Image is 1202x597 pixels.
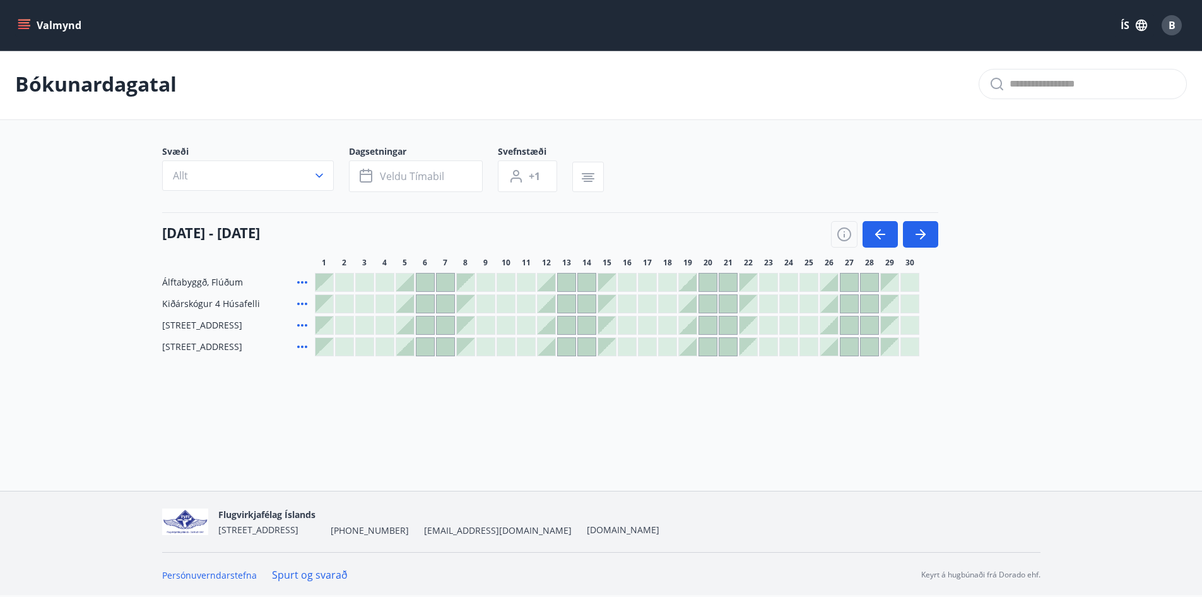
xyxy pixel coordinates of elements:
[173,169,188,183] span: Allt
[587,524,659,536] a: [DOMAIN_NAME]
[663,258,672,268] span: 18
[15,70,177,98] p: Bókunardagatal
[162,319,242,332] span: [STREET_ADDRESS]
[603,258,611,268] span: 15
[443,258,447,268] span: 7
[423,258,427,268] span: 6
[744,258,753,268] span: 22
[380,169,444,183] span: Veldu tímabil
[1169,18,1175,32] span: B
[162,569,257,581] a: Persónuverndarstefna
[623,258,632,268] span: 16
[218,524,298,536] span: [STREET_ADDRESS]
[162,298,260,310] span: Kiðárskógur 4 Húsafelli
[905,258,914,268] span: 30
[162,341,242,353] span: [STREET_ADDRESS]
[498,145,572,160] span: Svefnstæði
[804,258,813,268] span: 25
[522,258,531,268] span: 11
[1157,10,1187,40] button: B
[921,569,1040,581] p: Keyrt á hugbúnaði frá Dorado ehf.
[1114,14,1154,37] button: ÍS
[162,223,260,242] h4: [DATE] - [DATE]
[162,276,243,289] span: Álftabyggð, Flúðum
[15,14,86,37] button: menu
[643,258,652,268] span: 17
[342,258,346,268] span: 2
[272,568,348,582] a: Spurt og svarað
[349,160,483,192] button: Veldu tímabil
[362,258,367,268] span: 3
[764,258,773,268] span: 23
[529,169,540,183] span: +1
[683,258,692,268] span: 19
[845,258,854,268] span: 27
[162,509,209,536] img: jfCJGIgpp2qFOvTFfsN21Zau9QV3gluJVgNw7rvD.png
[825,258,834,268] span: 26
[218,509,315,521] span: Flugvirkjafélag Íslands
[483,258,488,268] span: 9
[463,258,468,268] span: 8
[162,160,334,191] button: Allt
[349,145,498,160] span: Dagsetningar
[502,258,510,268] span: 10
[562,258,571,268] span: 13
[382,258,387,268] span: 4
[885,258,894,268] span: 29
[582,258,591,268] span: 14
[865,258,874,268] span: 28
[331,524,409,537] span: [PHONE_NUMBER]
[542,258,551,268] span: 12
[322,258,326,268] span: 1
[162,145,349,160] span: Svæði
[498,160,557,192] button: +1
[424,524,572,537] span: [EMAIL_ADDRESS][DOMAIN_NAME]
[704,258,712,268] span: 20
[403,258,407,268] span: 5
[724,258,733,268] span: 21
[784,258,793,268] span: 24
